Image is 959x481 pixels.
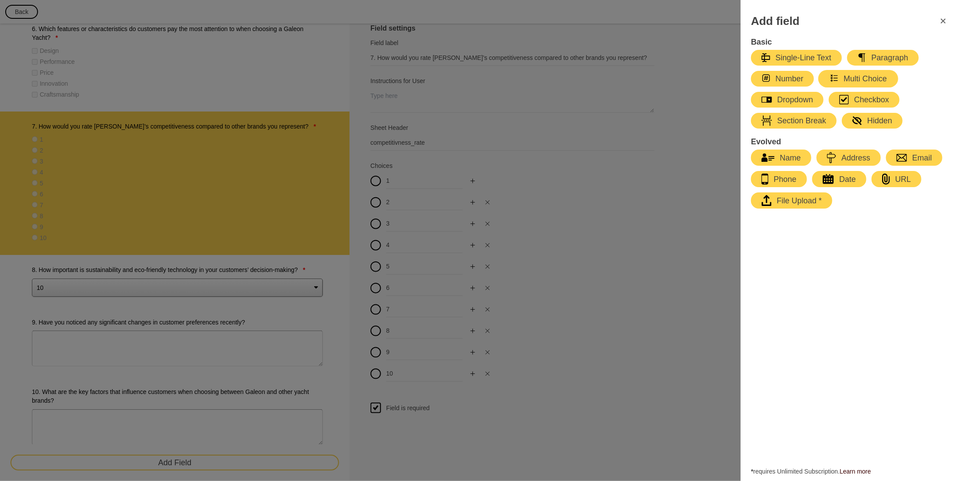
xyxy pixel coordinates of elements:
svg: FormClose [938,16,949,26]
div: Name [762,153,801,163]
button: Single-Line Text [751,50,842,66]
button: Date [812,171,866,187]
button: Section Break [751,113,837,129]
h3: Add field [751,14,800,28]
button: Paragraph [847,50,919,66]
button: Name [751,150,811,166]
span: requires Unlimited Subscription. [751,467,949,476]
div: Single-Line Text [762,52,831,63]
div: Paragraph [858,52,908,63]
div: Hidden [852,115,892,126]
button: Multi Choice [819,71,897,87]
button: Dropdown [751,92,824,108]
div: Multi Choice [830,73,887,84]
a: Learn more [840,468,871,475]
div: Checkbox [839,94,889,105]
button: Number [751,71,814,87]
div: Date [823,174,856,185]
button: Address [817,150,881,166]
div: Email [897,153,932,163]
div: URL [882,174,911,185]
button: Checkbox [829,92,900,108]
button: File Upload * [751,192,832,209]
div: File Upload * [762,195,822,206]
button: Email [886,150,942,166]
div: Dropdown [762,94,813,105]
button: FormClose [933,10,954,31]
div: Section Break [762,115,826,126]
button: Hidden [842,113,903,129]
h4: Basic [751,37,940,47]
button: URL [872,171,921,187]
h4: Evolved [751,136,940,147]
button: Phone [751,171,807,187]
div: Number [762,73,803,84]
div: Address [827,152,870,163]
div: Phone [762,174,796,185]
